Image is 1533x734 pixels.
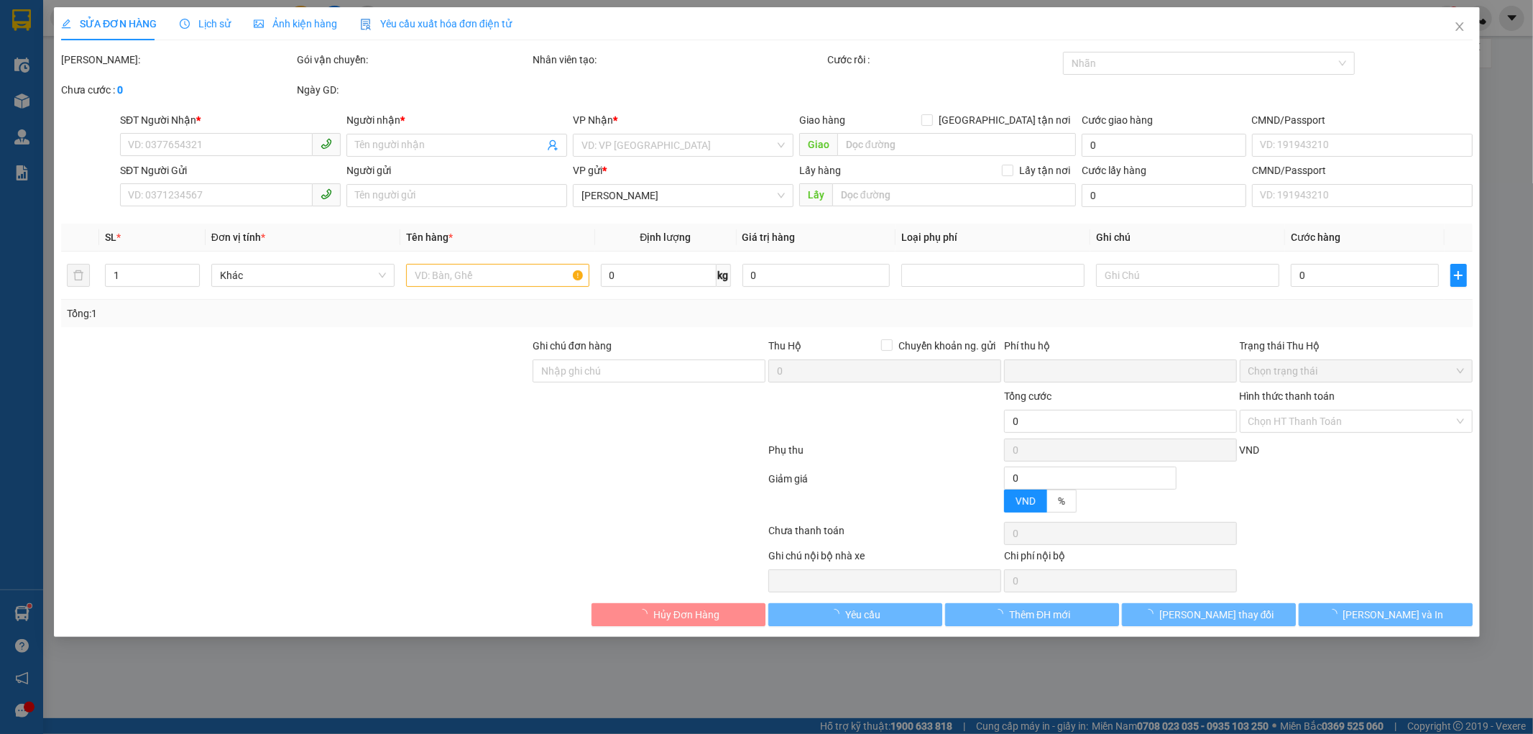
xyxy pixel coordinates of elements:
span: loading [637,609,653,619]
img: icon [360,19,372,30]
span: SL [105,231,116,243]
span: Giao hàng [798,114,844,126]
button: Thêm ĐH mới [944,603,1118,626]
button: [PERSON_NAME] thay đổi [1121,603,1295,626]
button: Yêu cầu [768,603,942,626]
div: Người nhận [346,112,567,128]
input: Ghi chú đơn hàng [533,359,765,382]
span: Cước hàng [1291,231,1340,243]
span: Tên hàng [405,231,452,243]
span: Chọn trạng thái [1248,360,1463,382]
strong: 1900 633 614 [96,35,158,46]
div: Ghi chú nội bộ nhà xe [768,548,1000,569]
span: loading [993,609,1009,619]
span: CTY TNHH DLVT TIẾN OANH [53,8,201,22]
span: user-add [547,139,558,151]
div: Người gửi [346,162,567,178]
label: Ghi chú đơn hàng [533,340,612,352]
span: VP Gửi: [PERSON_NAME] [6,55,88,63]
span: Ảnh kiện hàng [254,18,337,29]
span: Yêu cầu [845,607,880,623]
span: edit [61,19,71,29]
div: Chưa thanh toán [767,523,1003,548]
span: loading [829,609,845,619]
input: Dọc đường [832,183,1076,206]
span: Đơn vị tính [211,231,264,243]
strong: NHẬN HÀNG NHANH - GIAO TỐC HÀNH [56,24,199,33]
span: Tổng cước [1003,390,1051,402]
span: Thêm ĐH mới [1009,607,1070,623]
img: logo [6,9,42,45]
div: Gói vận chuyển: [297,52,530,68]
span: clock-circle [180,19,190,29]
input: Cước giao hàng [1082,134,1246,157]
th: Ghi chú [1090,224,1285,252]
span: ĐT:0905 22 58 58 [6,86,59,93]
div: Trạng thái Thu Hộ [1239,338,1472,354]
span: Lịch sử [180,18,231,29]
button: delete [67,264,90,287]
span: kg [716,264,730,287]
div: [PERSON_NAME]: [61,52,294,68]
span: [PERSON_NAME] và In [1343,607,1443,623]
button: Close [1439,7,1479,47]
b: 0 [117,84,123,96]
input: Ghi Chú [1096,264,1279,287]
span: Lấy tận nơi [1013,162,1076,178]
label: Cước lấy hàng [1082,165,1146,176]
button: [PERSON_NAME] và In [1298,603,1472,626]
div: CMND/Passport [1251,162,1472,178]
label: Cước giao hàng [1082,114,1153,126]
span: ---------------------------------------------- [31,98,185,110]
span: ĐC: 266 Đồng Đen, P10, Q TB [109,73,203,80]
span: Giao [798,133,837,156]
input: Dọc đường [837,133,1076,156]
span: [GEOGRAPHIC_DATA] tận nơi [933,112,1076,128]
span: picture [254,19,264,29]
div: Ngày GD: [297,82,530,98]
div: Phụ thu [767,442,1003,467]
span: close [1453,21,1465,32]
button: plus [1450,264,1466,287]
span: VP Nhận: [GEOGRAPHIC_DATA] [109,52,181,66]
th: Loại phụ phí [896,224,1090,252]
span: Yêu cầu xuất hóa đơn điện tử [360,18,512,29]
input: Cước lấy hàng [1082,184,1246,207]
div: Cước rồi : [827,52,1059,68]
div: Chi phí nội bộ [1003,548,1236,569]
div: Phí thu hộ [1003,338,1236,359]
span: Giá trị hàng [742,231,795,243]
span: Hủy Đơn Hàng [653,607,719,623]
span: VND [1015,495,1035,507]
div: Chưa cước : [61,82,294,98]
span: loading [1143,609,1159,619]
span: loading [1327,609,1343,619]
span: VND [1239,444,1259,456]
span: phone [321,138,332,150]
span: phone [321,188,332,200]
span: Thu Hộ [768,340,801,352]
div: Tổng: 1 [67,306,591,321]
button: Hủy Đơn Hàng [591,603,765,626]
span: [PERSON_NAME] thay đổi [1159,607,1274,623]
span: % [1057,495,1064,507]
label: Hình thức thanh toán [1239,390,1335,402]
div: SĐT Người Nhận [120,112,341,128]
span: Khác [219,265,385,286]
div: Nhân viên tạo: [533,52,824,68]
span: VP Nhận [573,114,613,126]
span: Định lượng [640,231,691,243]
div: VP gửi [573,162,793,178]
span: ĐC: Ngã 3 Easim ,[GEOGRAPHIC_DATA] [6,68,78,83]
input: VD: Bàn, Ghế [405,264,589,287]
span: plus [1450,270,1465,281]
span: Lấy hàng [798,165,840,176]
div: SĐT Người Gửi [120,162,341,178]
span: SỬA ĐƠN HÀNG [61,18,157,29]
div: CMND/Passport [1251,112,1472,128]
span: Lấy [798,183,832,206]
span: ĐT: 0935 882 082 [109,86,162,93]
span: Cư Kuin [581,185,785,206]
div: Giảm giá [767,471,1003,519]
span: Chuyển khoản ng. gửi [892,338,1000,354]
